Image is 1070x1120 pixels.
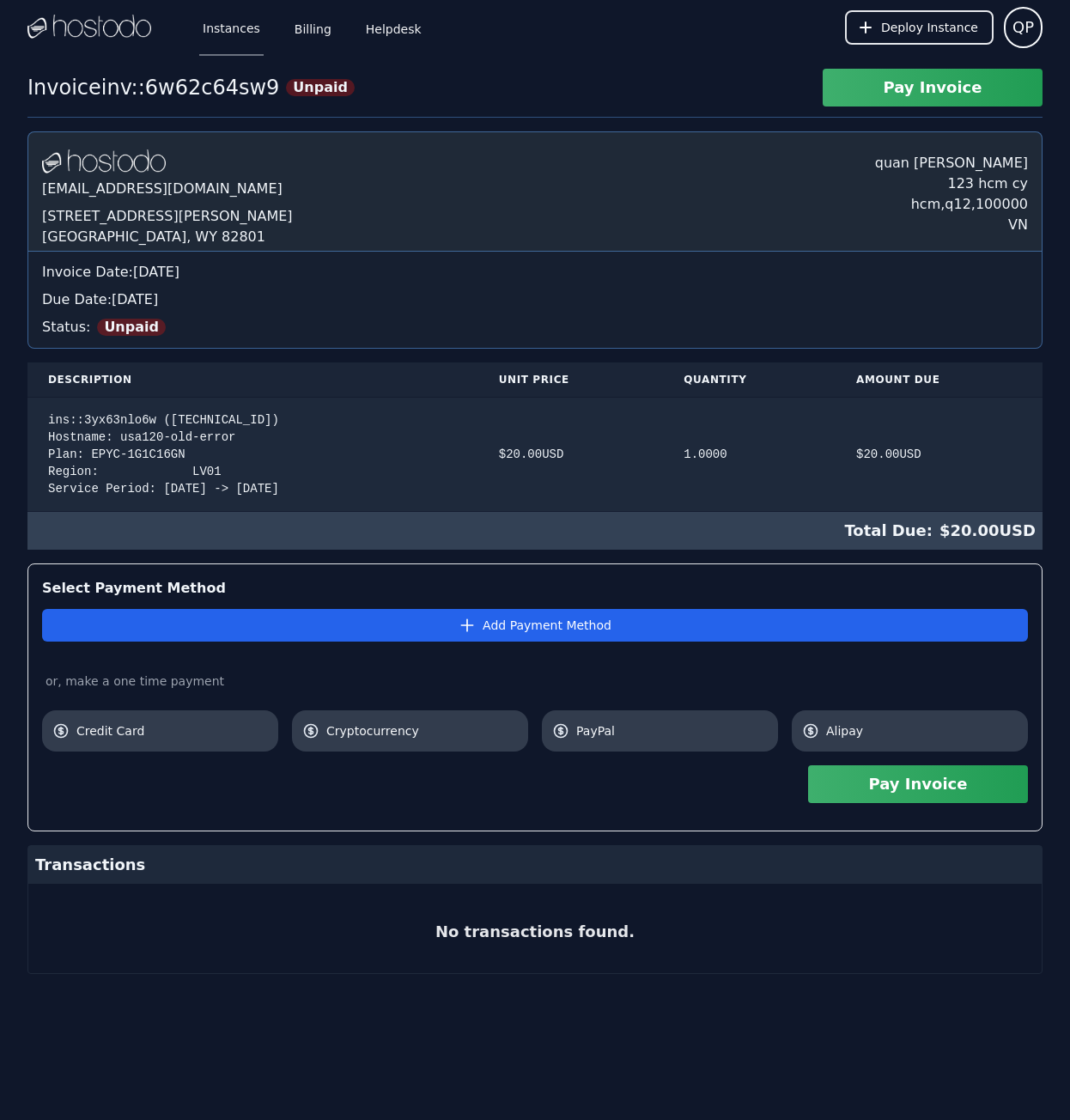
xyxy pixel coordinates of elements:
span: Total Due: [844,519,939,543]
th: Description [27,362,478,398]
img: Logo [27,15,151,40]
div: quan [PERSON_NAME] [875,146,1028,173]
th: Unit Price [478,362,664,398]
div: Invoice inv::6w62c64sw9 [27,74,279,101]
th: Quantity [663,362,836,398]
span: Credit Card [76,722,268,740]
div: Transactions [28,846,1042,884]
div: Status: [42,310,1028,338]
div: $ 20.00 USD [27,512,1043,550]
span: Alipay [826,722,1018,740]
div: $ 20.00 USD [499,446,643,463]
div: [STREET_ADDRESS][PERSON_NAME] [42,206,293,227]
div: 1.0000 [684,446,815,463]
h2: No transactions found. [435,920,635,944]
div: or, make a one time payment [42,673,1028,690]
div: Select Payment Method [42,578,1028,599]
span: Cryptocurrency [326,722,518,740]
div: 123 hcm cy [875,173,1028,194]
button: Pay Invoice [823,69,1043,107]
button: User menu [1004,7,1043,48]
div: [EMAIL_ADDRESS][DOMAIN_NAME] [42,175,293,206]
div: ins::3yx63nlo6w ([TECHNICAL_ID]) Hostname: usa120-old-error Plan: EPYC-1G1C16GN Region: LV01 Serv... [48,411,458,497]
div: Invoice Date: [DATE] [42,262,1028,283]
button: Deploy Instance [845,10,994,45]
div: Due Date: [DATE] [42,289,1028,310]
span: Unpaid [286,79,355,96]
span: PayPal [576,722,768,740]
div: VN [875,215,1028,235]
div: [GEOGRAPHIC_DATA], WY 82801 [42,227,293,247]
img: Logo [42,149,166,175]
span: Unpaid [97,319,166,336]
div: $ 20.00 USD [856,446,1022,463]
span: Deploy Instance [881,19,978,36]
div: hcm , q12 , 100000 [875,194,1028,215]
span: QP [1012,15,1034,40]
th: Amount Due [836,362,1043,398]
button: Add Payment Method [42,609,1028,642]
button: Pay Invoice [808,765,1028,803]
